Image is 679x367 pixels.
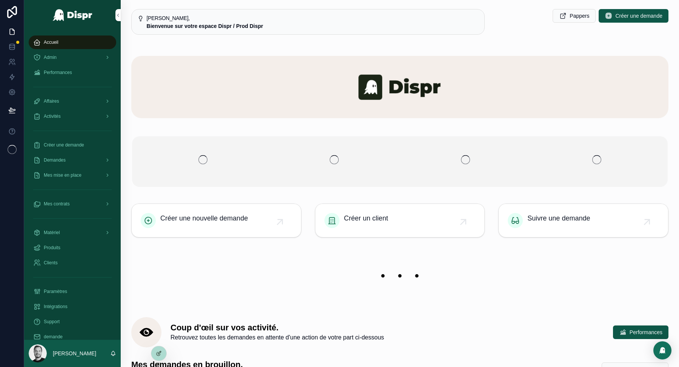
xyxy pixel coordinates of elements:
[599,9,668,23] button: Créer une demande
[29,168,116,182] a: Mes mise en place
[29,138,116,152] a: Créer une demande
[29,197,116,211] a: Mes contrats
[570,12,589,20] span: Pappers
[44,69,72,76] span: Performances
[315,204,485,237] a: Créer un client
[44,39,58,45] span: Accueil
[29,241,116,254] a: Produits
[499,204,668,237] a: Suivre une demande
[44,157,66,163] span: Demandes
[171,333,384,342] span: Retrouvez toutes les demandes en attente d'une action de votre part ci-dessous
[44,334,63,340] span: demande
[344,213,388,224] span: Créer un client
[44,304,68,310] span: Intégrations
[29,330,116,344] a: demande
[29,226,116,239] a: Matériel
[44,113,61,119] span: Activités
[53,350,96,357] p: [PERSON_NAME]
[29,35,116,49] a: Accueil
[44,288,67,295] span: Paramètres
[52,9,93,21] img: App logo
[29,109,116,123] a: Activités
[29,285,116,298] a: Paramètres
[44,319,60,325] span: Support
[171,322,384,333] h1: Coup d'œil sur vos activité.
[44,142,84,148] span: Créer une demande
[29,51,116,64] a: Admin
[553,9,596,23] button: Pappers
[613,325,668,339] button: Performances
[29,153,116,167] a: Demandes
[147,22,479,30] div: **Bienvenue sur votre espace Dispr / Prod Dispr**
[44,245,60,251] span: Produits
[147,15,479,21] h5: Bonjour Nicolas,
[29,256,116,270] a: Clients
[44,201,70,207] span: Mes contrats
[147,23,263,29] strong: Bienvenue sur votre espace Dispr / Prod Dispr
[44,230,60,236] span: Matériel
[160,213,248,224] span: Créer une nouvelle demande
[131,56,668,118] img: banner-dispr.png
[29,315,116,328] a: Support
[24,30,121,340] div: scrollable content
[615,12,662,20] span: Créer une demande
[131,259,668,293] img: 22208-banner-empty.png
[44,98,59,104] span: Affaires
[44,260,58,266] span: Clients
[29,94,116,108] a: Affaires
[653,341,671,359] div: Open Intercom Messenger
[44,54,57,60] span: Admin
[29,66,116,79] a: Performances
[29,300,116,313] a: Intégrations
[132,204,301,237] a: Créer une nouvelle demande
[44,172,81,178] span: Mes mise en place
[630,328,662,336] span: Performances
[527,213,590,224] span: Suivre une demande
